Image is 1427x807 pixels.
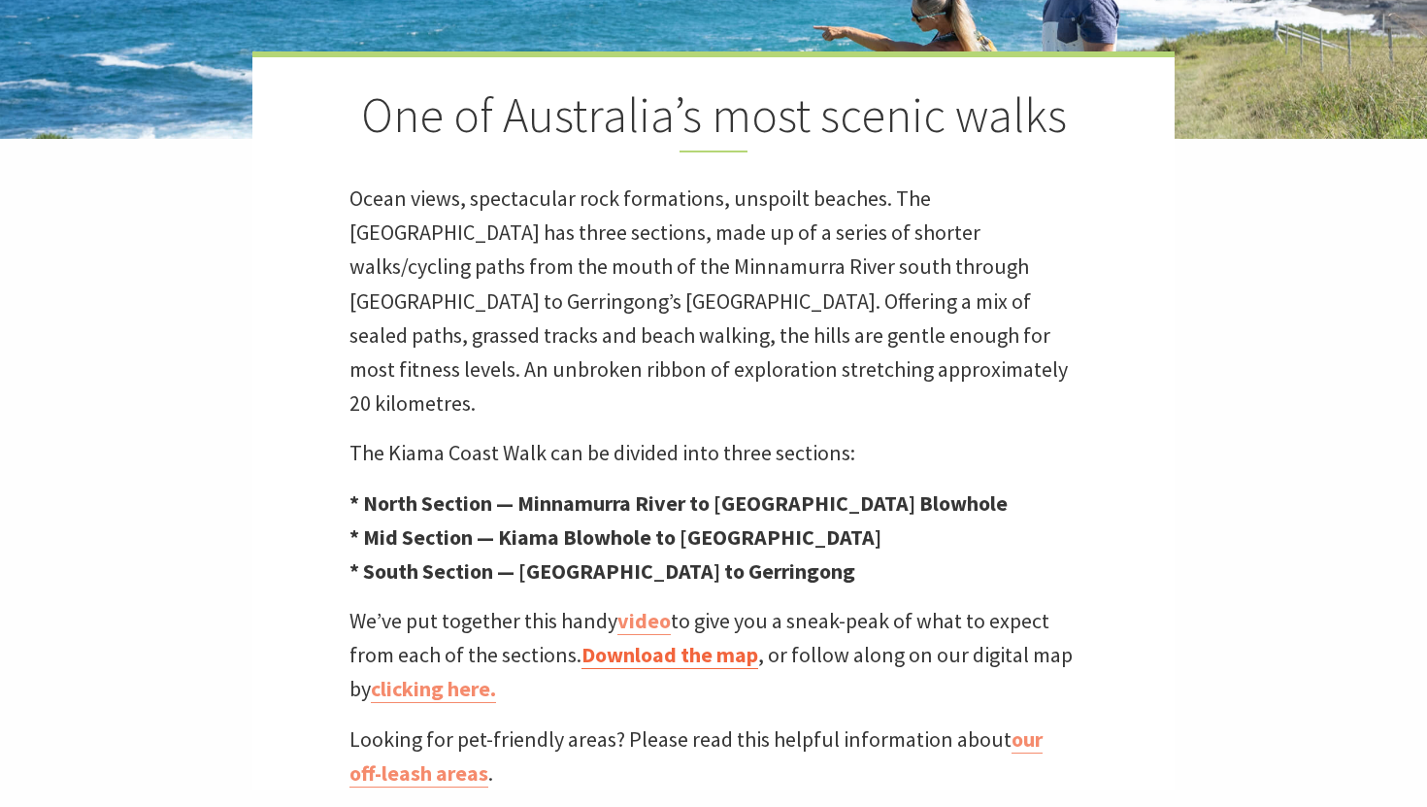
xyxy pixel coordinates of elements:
a: video [617,607,671,635]
a: clicking here. [371,675,496,703]
p: We’ve put together this handy to give you a sneak-peak of what to expect from each of the section... [349,604,1078,707]
strong: * South Section — [GEOGRAPHIC_DATA] to Gerringong [349,557,855,585]
a: Download the map [581,641,758,669]
h2: One of Australia’s most scenic walks [349,86,1078,152]
p: Looking for pet-friendly areas? Please read this helpful information about . [349,723,1078,790]
strong: * Mid Section — Kiama Blowhole to [GEOGRAPHIC_DATA] [349,523,881,551]
p: The Kiama Coast Walk can be divided into three sections: [349,436,1078,470]
a: our off-leash areas [349,725,1043,788]
p: Ocean views, spectacular rock formations, unspoilt beaches. The [GEOGRAPHIC_DATA] has three secti... [349,182,1078,420]
strong: * North Section — Minnamurra River to [GEOGRAPHIC_DATA] Blowhole [349,489,1008,517]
